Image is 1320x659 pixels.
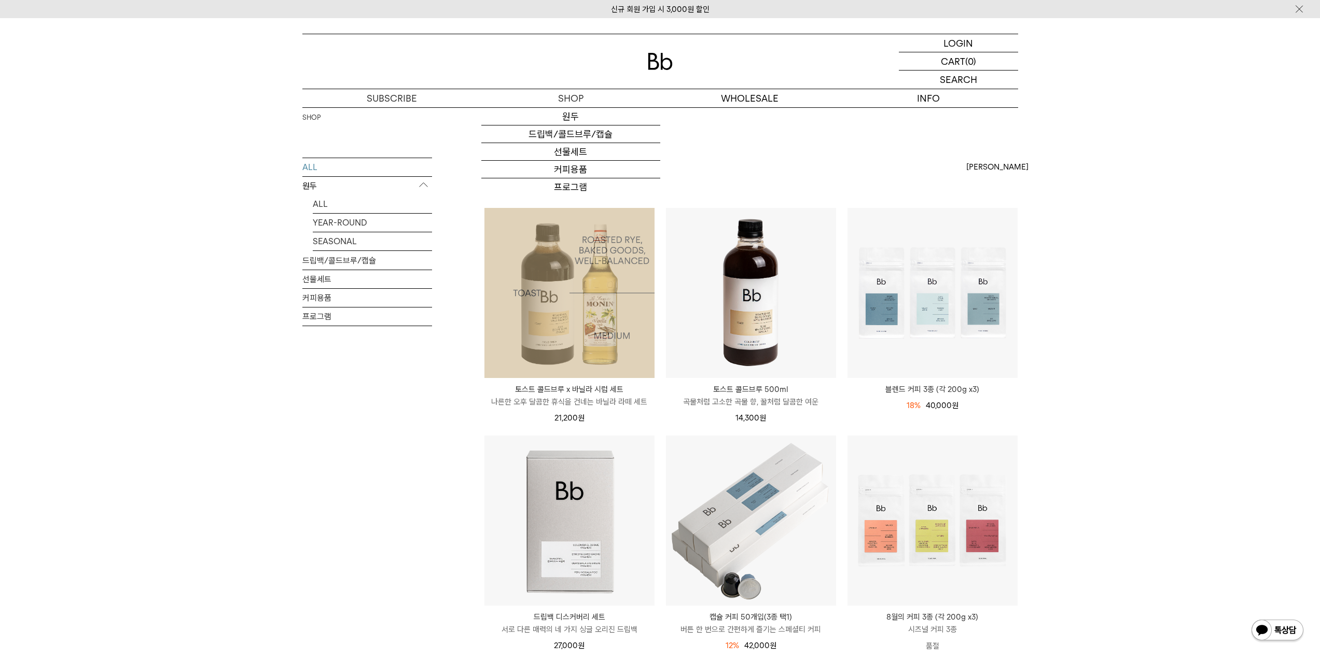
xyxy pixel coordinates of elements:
span: 40,000 [926,401,958,410]
span: [PERSON_NAME] [966,161,1029,173]
a: 드립백/콜드브루/캡슐 [481,125,660,143]
a: 토스트 콜드브루 x 바닐라 시럽 세트 [484,208,655,378]
span: 원 [578,413,585,423]
p: 드립백 디스커버리 세트 [484,611,655,623]
p: SEARCH [940,71,977,89]
span: 42,000 [744,641,776,650]
a: ALL [313,195,432,213]
a: YEAR-ROUND [313,214,432,232]
p: 버튼 한 번으로 간편하게 즐기는 스페셜티 커피 [666,623,836,636]
a: 원두 [481,108,660,125]
p: 8월의 커피 3종 (각 200g x3) [847,611,1018,623]
a: 토스트 콜드브루 x 바닐라 시럽 세트 나른한 오후 달콤한 휴식을 건네는 바닐라 라떼 세트 [484,383,655,408]
img: 로고 [648,53,673,70]
p: 토스트 콜드브루 x 바닐라 시럽 세트 [484,383,655,396]
p: LOGIN [943,34,973,52]
a: 신규 회원 가입 시 3,000원 할인 [611,5,710,14]
img: 드립백 디스커버리 세트 [484,436,655,606]
p: CART [941,52,965,70]
p: (0) [965,52,976,70]
a: 프로그램 [302,307,432,326]
img: 토스트 콜드브루 500ml [666,208,836,378]
div: 18% [907,399,921,412]
a: 블렌드 커피 3종 (각 200g x3) [847,383,1018,396]
span: 원 [578,641,585,650]
div: 12% [726,639,739,652]
a: 드립백 디스커버리 세트 서로 다른 매력의 네 가지 싱글 오리진 드립백 [484,611,655,636]
a: SUBSCRIBE [302,89,481,107]
a: SHOP [302,113,321,123]
a: SEASONAL [313,232,432,250]
a: 선물세트 [481,143,660,161]
img: 캡슐 커피 50개입(3종 택1) [666,436,836,606]
a: SHOP [481,89,660,107]
span: 27,000 [554,641,585,650]
p: 서로 다른 매력의 네 가지 싱글 오리진 드립백 [484,623,655,636]
a: ALL [302,158,432,176]
p: 시즈널 커피 3종 [847,623,1018,636]
span: 21,200 [554,413,585,423]
img: 블렌드 커피 3종 (각 200g x3) [847,208,1018,378]
p: 원두 [302,177,432,195]
span: 14,300 [735,413,766,423]
span: 원 [770,641,776,650]
img: 1000001202_add2_013.jpg [484,208,655,378]
a: LOGIN [899,34,1018,52]
a: 캡슐 커피 50개입(3종 택1) 버튼 한 번으로 간편하게 즐기는 스페셜티 커피 [666,611,836,636]
p: INFO [839,89,1018,107]
img: 8월의 커피 3종 (각 200g x3) [847,436,1018,606]
img: 카카오톡 채널 1:1 채팅 버튼 [1250,619,1304,643]
p: 곡물처럼 고소한 곡물 향, 꿀처럼 달콤한 여운 [666,396,836,408]
p: 토스트 콜드브루 500ml [666,383,836,396]
p: 나른한 오후 달콤한 휴식을 건네는 바닐라 라떼 세트 [484,396,655,408]
span: 원 [759,413,766,423]
a: CART (0) [899,52,1018,71]
p: WHOLESALE [660,89,839,107]
a: 프로그램 [481,178,660,196]
p: 캡슐 커피 50개입(3종 택1) [666,611,836,623]
a: 드립백/콜드브루/캡슐 [302,251,432,270]
a: 선물세트 [302,270,432,288]
a: 토스트 콜드브루 500ml 곡물처럼 고소한 곡물 향, 꿀처럼 달콤한 여운 [666,383,836,408]
span: 원 [952,401,958,410]
p: 품절 [847,636,1018,656]
a: 커피용품 [481,161,660,178]
a: 8월의 커피 3종 (각 200g x3) 시즈널 커피 3종 [847,611,1018,636]
a: 커피용품 [302,289,432,307]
